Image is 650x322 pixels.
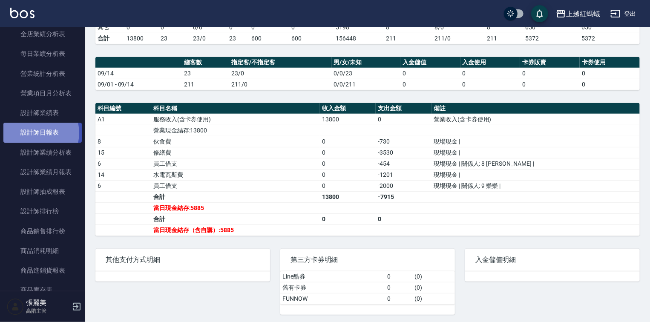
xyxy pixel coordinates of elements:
[95,136,151,147] td: 8
[320,213,376,224] td: 0
[376,169,431,180] td: -1201
[3,201,82,221] a: 設計師排行榜
[3,241,82,261] a: 商品消耗明細
[95,158,151,169] td: 6
[151,213,320,224] td: 合計
[289,33,334,44] td: 600
[182,57,230,68] th: 總客數
[151,103,320,114] th: 科目名稱
[191,33,227,44] td: 23/0
[151,125,320,136] td: 營業現金結存:13800
[376,158,431,169] td: -454
[334,22,384,33] td: 5198
[579,22,640,33] td: 650
[385,282,412,293] td: 0
[320,191,376,202] td: 13800
[280,293,385,304] td: FUNNOW
[485,22,523,33] td: 8
[523,33,579,44] td: 5372
[229,68,331,79] td: 23/0
[531,5,548,22] button: save
[520,79,580,90] td: 0
[249,22,289,33] td: 0
[290,256,445,264] span: 第三方卡券明細
[580,79,640,90] td: 0
[332,57,401,68] th: 男/女/未知
[332,79,401,90] td: 0/0/211
[384,33,432,44] td: 211
[320,114,376,125] td: 13800
[376,114,431,125] td: 0
[151,158,320,169] td: 員工借支
[3,221,82,241] a: 商品銷售排行榜
[376,103,431,114] th: 支出金額
[3,64,82,83] a: 營業統計分析表
[3,123,82,142] a: 設計師日報表
[3,143,82,162] a: 設計師業績分析表
[3,280,82,300] a: 商品庫存表
[95,114,151,125] td: A1
[229,79,331,90] td: 211/0
[151,180,320,191] td: 員工借支
[412,271,455,282] td: ( 0 )
[151,191,320,202] td: 合計
[431,169,640,180] td: 現場現金 |
[95,147,151,158] td: 15
[151,224,320,236] td: 當日現金結存（含自購）:5885
[320,136,376,147] td: 0
[106,256,260,264] span: 其他支付方式明細
[431,114,640,125] td: 營業收入(含卡券使用)
[376,191,431,202] td: -7915
[566,9,600,19] div: 上越紅螞蟻
[3,162,82,182] a: 設計師業績月報表
[334,33,384,44] td: 156448
[280,282,385,293] td: 舊有卡券
[376,213,431,224] td: 0
[320,103,376,114] th: 收入金額
[280,271,455,305] table: a dense table
[151,202,320,213] td: 當日現金結存:5885
[95,68,182,79] td: 09/14
[579,33,640,44] td: 5372
[460,57,520,68] th: 入金使用
[3,103,82,123] a: 設計師業績表
[229,57,331,68] th: 指定客/不指定客
[385,271,412,282] td: 0
[151,114,320,125] td: 服務收入(含卡券使用)
[460,68,520,79] td: 0
[124,33,158,44] td: 13800
[607,6,640,22] button: 登出
[182,68,230,79] td: 23
[475,256,630,264] span: 入金儲值明細
[431,180,640,191] td: 現場現金 | 關係人: 9 樂樂 |
[151,169,320,180] td: 水電瓦斯費
[523,22,579,33] td: 650
[95,103,640,236] table: a dense table
[385,293,412,304] td: 0
[376,136,431,147] td: -730
[7,298,24,315] img: Person
[280,271,385,282] td: Line酷券
[400,79,460,90] td: 0
[3,24,82,44] a: 全店業績分析表
[376,147,431,158] td: -3530
[3,182,82,201] a: 設計師抽成報表
[182,79,230,90] td: 211
[320,147,376,158] td: 0
[485,33,523,44] td: 211
[95,79,182,90] td: 09/01 - 09/14
[320,180,376,191] td: 0
[580,57,640,68] th: 卡券使用
[431,158,640,169] td: 現場現金 | 關係人: 8 [PERSON_NAME] |
[320,158,376,169] td: 0
[552,5,604,23] button: 上越紅螞蟻
[431,147,640,158] td: 現場現金 |
[520,57,580,68] th: 卡券販賣
[158,33,191,44] td: 23
[432,22,485,33] td: 8 / 0
[376,180,431,191] td: -2000
[95,33,124,44] td: 合計
[431,103,640,114] th: 備註
[227,22,249,33] td: 0
[124,22,158,33] td: 0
